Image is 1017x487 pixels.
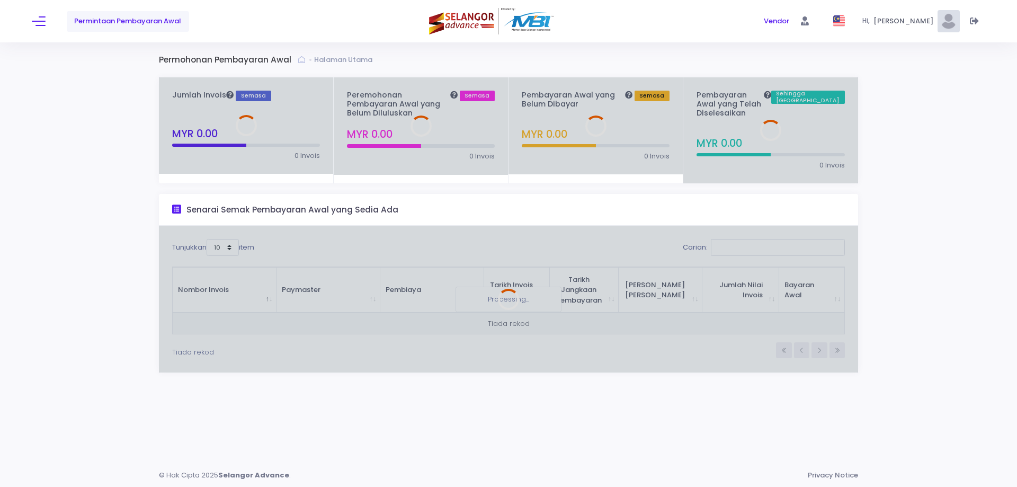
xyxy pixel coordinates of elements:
[873,16,937,26] span: [PERSON_NAME]
[74,16,181,26] span: Permintaan Pembayaran Awal
[938,10,960,32] img: Pic
[159,470,299,481] div: © Hak Cipta 2025 .
[159,55,298,65] h3: Permohonan Pembayaran Awal
[218,470,289,481] strong: Selangor Advance
[808,470,858,481] a: Privacy Notice
[67,11,189,32] a: Permintaan Pembayaran Awal
[186,205,398,215] h3: Senarai Semak Pembayaran Awal yang Sedia Ada
[429,8,556,34] img: Logo
[862,16,873,26] span: Hi,
[764,16,789,26] span: Vendor
[314,55,375,65] a: Halaman Utama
